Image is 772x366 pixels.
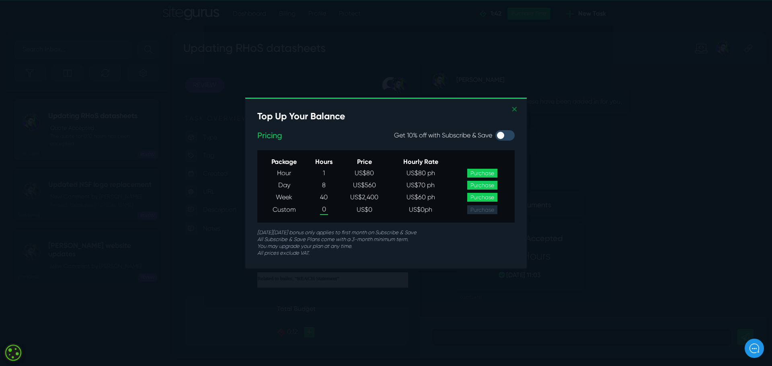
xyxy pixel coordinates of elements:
[257,229,515,256] p: [DATE][DATE] bonus only applies to first month on Subscribe & Save All Subscribe & Save Plans com...
[340,157,388,167] th: Price
[340,191,388,203] td: US$2,400
[33,278,47,285] span: Home
[30,117,84,129] p: Tag
[388,203,453,216] td: US$ ph
[322,181,326,189] span: 8
[327,102,354,115] div: Review
[261,167,308,179] td: Hour
[84,135,235,147] p: 18:13 [DATE]
[257,131,282,140] h5: Pricing
[388,157,453,167] th: Hourly Rate
[10,6,153,27] h3: Updating RHoS datasheets
[84,255,201,261] span: Please the bullet to: “REACH SVHC Statement”
[261,203,308,216] td: Custom
[388,179,453,191] td: US$70 ph
[12,82,235,91] p: TASK OVERVIEW
[467,181,497,190] a: Purchase
[261,157,308,167] th: Package
[340,203,388,216] td: US$
[511,104,518,116] a: ✕
[84,194,214,212] span: We have updated our materials compliance, please upload the attachments to their respective areas...
[52,200,96,206] span: New conversation
[567,8,583,24] div: Copy this Task URL
[30,135,84,147] p: Created
[84,172,235,184] p: changing out the RHoS forms currently on the site
[340,167,388,179] td: US$80
[84,219,227,237] span: Doc name: [PERSON_NAME] A&D REACH 247.pdf
[320,193,328,201] span: 40
[84,206,224,225] a: [URL][DOMAIN_NAME][PERSON_NAME]reference
[30,190,84,202] p: Notes
[30,153,84,166] p: URL
[261,179,308,191] td: Day
[84,243,166,249] span: Related to bullet: “REACH Statement”
[308,157,340,167] th: Hours
[84,100,114,109] span: Fixed Price
[295,238,399,248] p: [DATE] 11:03
[320,204,328,215] span: 0
[30,99,84,111] p: Type
[98,255,113,261] i: rename
[291,167,403,178] span: Adding Documents
[257,111,345,122] h3: Top Up Your Balance
[291,65,449,74] p: Hi [PERSON_NAME], these have been added in for you.
[84,154,229,162] a: [URL][PERSON_NAME][DOMAIN_NAME][US_STATE]
[261,191,308,203] td: Week
[6,194,154,211] button: New conversation
[467,169,497,178] a: Purchase
[745,339,764,358] iframe: gist-messenger-bubble-iframe
[287,259,309,272] small: 03:07[DATE]
[388,167,453,179] td: US$80 ph
[12,45,51,61] a: REVIEW
[394,131,492,139] h6: Get 10% off with Subscribe & Save
[323,169,325,177] span: 1
[421,206,425,213] span: 0
[109,278,132,285] span: Messages
[30,172,84,184] p: Description
[84,118,123,127] span: New Project
[291,102,314,115] div: Open
[4,344,23,362] div: Cookie consent button
[467,193,497,202] a: Purchase
[295,201,399,211] h4: Quote #4701 Accepted
[283,41,456,53] strong: [PERSON_NAME]
[287,122,309,135] small: 03:07[DATE]
[368,206,372,213] span: 0
[283,143,411,155] strong: [PERSON_NAME]
[114,296,125,303] span: 0:12
[131,295,142,305] a: +
[295,217,399,230] h2: 0:12 Hours
[287,82,309,94] small: 03:07[DATE]
[514,8,535,24] div: Standard
[340,179,388,191] td: US$560
[388,191,453,203] td: US$60 ph
[535,8,559,24] div: Josh Carter
[49,266,198,288] th: Total Budget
